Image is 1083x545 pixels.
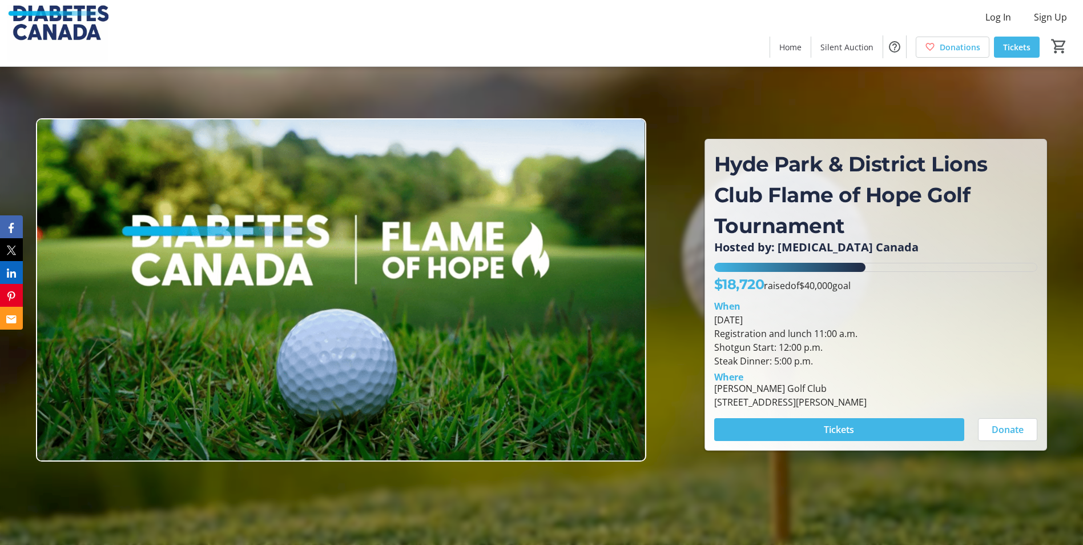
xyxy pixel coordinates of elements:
[985,10,1011,24] span: Log In
[714,382,867,395] div: [PERSON_NAME] Golf Club
[714,151,988,238] span: Hyde Park & District Lions Club Flame of Hope Golf Tournament
[36,118,646,462] img: Campaign CTA Media Photo
[1025,8,1076,26] button: Sign Up
[811,37,883,58] a: Silent Auction
[940,41,980,53] span: Donations
[1034,10,1067,24] span: Sign Up
[714,395,867,409] div: [STREET_ADDRESS][PERSON_NAME]
[1003,41,1030,53] span: Tickets
[714,372,743,382] div: Where
[994,37,1040,58] a: Tickets
[714,274,851,295] p: raised of goal
[714,239,919,255] span: Hosted by: [MEDICAL_DATA] Canada
[799,279,832,292] span: $40,000
[820,41,873,53] span: Silent Auction
[779,41,802,53] span: Home
[976,8,1020,26] button: Log In
[992,423,1024,436] span: Donate
[770,37,811,58] a: Home
[714,263,1037,272] div: 46.80025% of fundraising goal reached
[916,37,989,58] a: Donations
[978,418,1037,441] button: Donate
[1049,36,1069,57] button: Cart
[714,276,764,292] span: $18,720
[714,418,964,441] button: Tickets
[714,299,740,313] div: When
[714,313,1037,368] div: [DATE] Registration and lunch 11:00 a.m. Shotgun Start: 12:00 p.m. Steak Dinner: 5:00 p.m.
[883,35,906,58] button: Help
[7,5,108,62] img: Diabetes Canada's Logo
[824,423,854,436] span: Tickets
